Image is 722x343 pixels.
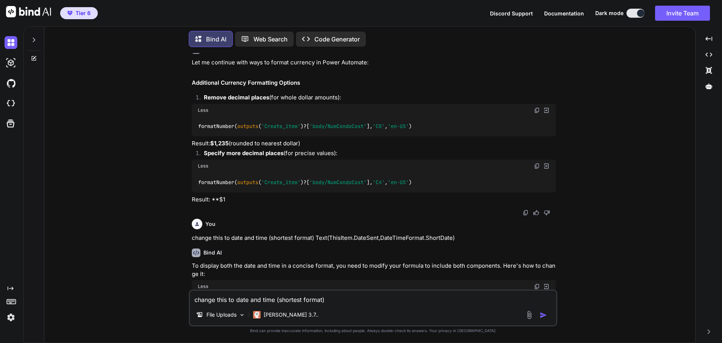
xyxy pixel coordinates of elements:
span: Dark mode [595,9,623,17]
span: 'Create_item' [261,179,300,186]
img: copy [523,210,529,216]
span: 'C0' [373,123,385,130]
span: formatNumber [198,123,234,130]
img: Bind AI [6,6,51,17]
strong: Remove decimal places [204,94,269,101]
img: Open in Browser [543,107,550,114]
span: Discord Support [490,10,533,17]
img: darkAi-studio [5,56,17,69]
li: (for whole dollar amounts): [198,93,556,104]
p: Bind can provide inaccurate information, including about people. Always double-check its answers.... [189,328,557,334]
img: icon [540,311,547,319]
img: copy [534,163,540,169]
img: darkChat [5,36,17,49]
img: copy [534,107,540,113]
h6: You [205,220,215,228]
span: Less [198,284,208,290]
p: [PERSON_NAME] 3.7.. [264,311,319,319]
span: Documentation [544,10,584,17]
code: ( ( )?[ ], , ) [198,178,413,186]
span: 'Create_item' [261,123,300,130]
li: (for precise values): [198,149,556,160]
span: outputs [237,179,258,186]
button: Documentation [544,9,584,17]
img: Claude 3.7 Sonnet (Anthropic) [253,311,261,319]
button: Invite Team [655,6,710,21]
strong: $1,235 [210,140,229,147]
strong: Specify more decimal places [204,149,284,157]
button: premiumTier 6 [60,7,98,19]
span: Tier 6 [76,9,91,17]
p: Result: **$1 [192,195,556,204]
p: To display both the date and time in a concise format, you need to modify your formula to include... [192,262,556,279]
img: cloudideIcon [5,97,17,110]
span: formatNumber [198,179,234,186]
img: like [533,210,539,216]
img: githubDark [5,77,17,90]
span: 'en-US' [388,179,409,186]
img: Open in Browser [543,283,550,290]
span: Less [198,107,208,113]
p: Bind AI [206,35,226,44]
p: Web Search [253,35,288,44]
span: 'en-US' [388,123,409,130]
span: 'body/NumCondoCost' [309,123,367,130]
img: dislike [544,210,550,216]
h2: Additional Currency Formatting Options [192,79,556,87]
img: Open in Browser [543,163,550,169]
p: change this to date and time (shortest format) Text(ThisItem.DateSent,DateTimeFormat.ShortDate) [192,234,556,242]
img: copy [534,284,540,290]
img: attachment [525,311,534,319]
span: 'body/NumCondoCost' [309,179,367,186]
span: outputs [237,123,258,130]
img: settings [5,311,17,324]
h6: Bind AI [203,249,222,256]
p: Result: (rounded to nearest dollar) [192,139,556,148]
span: Less [198,163,208,169]
p: Let me continue with ways to format currency in Power Automate: [192,58,556,67]
code: ( ( )?[ ], , ) [198,122,413,130]
p: File Uploads [206,311,237,319]
p: Code Generator [314,35,360,44]
button: Discord Support [490,9,533,17]
img: Pick Models [239,312,245,318]
span: 'C4' [373,179,385,186]
img: premium [67,11,73,15]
